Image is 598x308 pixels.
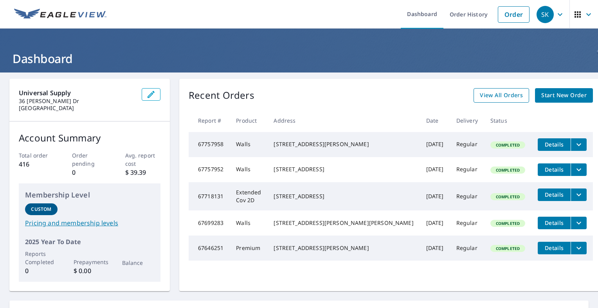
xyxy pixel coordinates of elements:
[542,166,566,173] span: Details
[25,266,58,275] p: 0
[189,109,230,132] th: Report #
[542,191,566,198] span: Details
[25,237,154,246] p: 2025 Year To Date
[189,236,230,261] td: 67646251
[19,159,54,169] p: 416
[25,218,154,228] a: Pricing and membership levels
[19,151,54,159] p: Total order
[420,109,450,132] th: Date
[450,182,484,210] td: Regular
[420,132,450,157] td: [DATE]
[420,182,450,210] td: [DATE]
[189,182,230,210] td: 67718131
[420,210,450,236] td: [DATE]
[538,138,571,151] button: detailsBtn-67757958
[541,91,587,100] span: Start New Order
[274,140,413,148] div: [STREET_ADDRESS][PERSON_NAME]
[491,221,524,226] span: Completed
[535,88,593,103] a: Start New Order
[230,182,267,210] td: Extended Cov 2D
[230,157,267,182] td: Walls
[230,109,267,132] th: Product
[474,88,529,103] a: View All Orders
[9,51,589,67] h1: Dashboard
[125,168,161,177] p: $ 39.39
[74,266,106,275] p: $ 0.00
[274,192,413,200] div: [STREET_ADDRESS]
[230,210,267,236] td: Walls
[542,244,566,252] span: Details
[450,132,484,157] td: Regular
[537,6,554,23] div: SK
[450,109,484,132] th: Delivery
[74,258,106,266] p: Prepayments
[19,131,160,145] p: Account Summary
[19,105,135,112] p: [GEOGRAPHIC_DATA]
[450,210,484,236] td: Regular
[14,9,106,20] img: EV Logo
[267,109,420,132] th: Address
[571,188,587,201] button: filesDropdownBtn-67718131
[189,88,254,103] p: Recent Orders
[72,151,108,168] p: Order pending
[491,194,524,199] span: Completed
[542,219,566,226] span: Details
[450,236,484,261] td: Regular
[491,142,524,148] span: Completed
[19,98,135,105] p: 36 [PERSON_NAME] Dr
[274,219,413,227] div: [STREET_ADDRESS][PERSON_NAME][PERSON_NAME]
[25,250,58,266] p: Reports Completed
[25,190,154,200] p: Membership Level
[31,206,51,213] p: Custom
[542,141,566,148] span: Details
[122,259,155,267] p: Balance
[274,165,413,173] div: [STREET_ADDRESS]
[189,157,230,182] td: 67757952
[450,157,484,182] td: Regular
[72,168,108,177] p: 0
[538,217,571,229] button: detailsBtn-67699283
[484,109,531,132] th: Status
[538,163,571,176] button: detailsBtn-67757952
[420,236,450,261] td: [DATE]
[420,157,450,182] td: [DATE]
[125,151,161,168] p: Avg. report cost
[19,88,135,98] p: Universal Supply
[538,188,571,201] button: detailsBtn-67718131
[538,242,571,254] button: detailsBtn-67646251
[230,236,267,261] td: Premium
[491,246,524,251] span: Completed
[491,167,524,173] span: Completed
[480,91,523,100] span: View All Orders
[571,138,587,151] button: filesDropdownBtn-67757958
[571,242,587,254] button: filesDropdownBtn-67646251
[189,210,230,236] td: 67699283
[274,244,413,252] div: [STREET_ADDRESS][PERSON_NAME]
[498,6,530,23] a: Order
[230,132,267,157] td: Walls
[571,217,587,229] button: filesDropdownBtn-67699283
[189,132,230,157] td: 67757958
[571,163,587,176] button: filesDropdownBtn-67757952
